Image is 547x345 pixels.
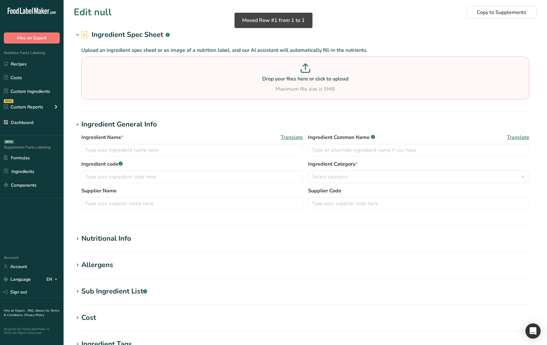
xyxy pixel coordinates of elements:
a: About Us . [35,308,51,313]
a: Hire an Expert . [4,308,26,313]
button: Hire an Expert [4,32,60,44]
a: Privacy Policy [24,313,44,317]
span: Ingredient Common Name [308,134,375,141]
h2: Ingredient Spec Sheet [81,30,170,40]
p: Upload an ingredient spec sheet or an image of a nutrition label, and our AI assistant will autom... [81,46,529,54]
label: Supplier Name [81,187,303,195]
div: Sub Ingredient List [81,286,147,297]
div: Open Intercom Messenger [525,323,541,339]
label: Ingredient code [81,160,303,168]
div: EN [46,276,60,283]
span: Ingredient Name [81,134,123,141]
div: Maximum file size is 5MB [83,85,528,93]
input: Type an alternate ingredient name if you have [308,144,530,156]
span: Select category [312,173,348,181]
p: Drop your files here or click to upload [83,75,528,83]
input: Type your ingredient code here [81,170,303,183]
a: FAQ . [28,308,35,313]
button: Select category [308,170,530,183]
input: Type your supplier code here [308,197,530,210]
div: Ingredient General Info [81,119,157,130]
div: Nutritional Info [81,233,131,244]
span: Translate [507,134,529,141]
div: Cost [81,313,96,323]
span: Translate [281,134,303,141]
div: NEW [4,99,13,103]
input: Type your ingredient name here [81,144,303,156]
button: Copy to Supplements [466,6,537,19]
label: Ingredient Category [308,160,530,168]
label: Supplier Code [308,187,530,195]
h1: Edit null [74,5,112,19]
div: Powered By FoodLabelMaker © 2025 All Rights Reserved [4,327,60,335]
div: Allergens [81,260,113,270]
a: Terms & Conditions . [4,308,59,317]
div: Moved Row #1 from 1 to 1 [242,17,305,24]
a: Language [4,274,31,285]
div: Custom Reports [4,104,43,110]
input: Type your supplier name here [81,197,303,210]
div: BETA [4,140,14,144]
span: Copy to Supplements [477,9,526,16]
